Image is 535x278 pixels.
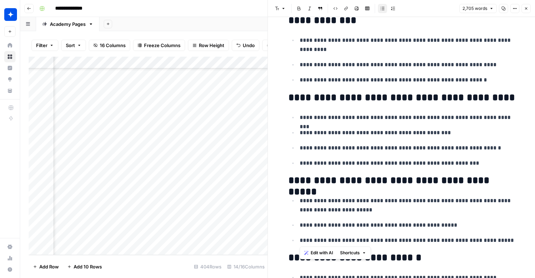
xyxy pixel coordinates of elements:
span: Add 10 Rows [74,263,102,270]
span: Freeze Columns [144,42,180,49]
a: Academy Pages [36,17,99,31]
span: Undo [243,42,255,49]
button: Filter [31,40,58,51]
a: Opportunities [4,74,16,85]
span: Edit with AI [311,250,333,256]
a: Insights [4,62,16,74]
img: Wiz Logo [4,8,17,21]
span: 16 Columns [100,42,126,49]
span: Shortcuts [340,250,360,256]
button: Add 10 Rows [63,261,106,272]
span: Filter [36,42,47,49]
button: 16 Columns [89,40,130,51]
button: Add Row [29,261,63,272]
button: Row Height [188,40,229,51]
a: Your Data [4,85,16,96]
div: 404 Rows [191,261,224,272]
div: 14/16 Columns [224,261,267,272]
button: Edit with AI [301,248,336,257]
button: Shortcuts [337,248,369,257]
button: Freeze Columns [133,40,185,51]
a: Home [4,40,16,51]
span: Add Row [39,263,59,270]
a: Usage [4,253,16,264]
span: 2,705 words [462,5,487,12]
button: Undo [232,40,259,51]
button: Sort [61,40,86,51]
a: Browse [4,51,16,62]
button: 2,705 words [459,4,497,13]
div: Academy Pages [50,21,86,28]
span: Sort [66,42,75,49]
button: Workspace: Wiz [4,6,16,23]
a: Settings [4,241,16,253]
button: Help + Support [4,264,16,275]
span: Row Height [199,42,224,49]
